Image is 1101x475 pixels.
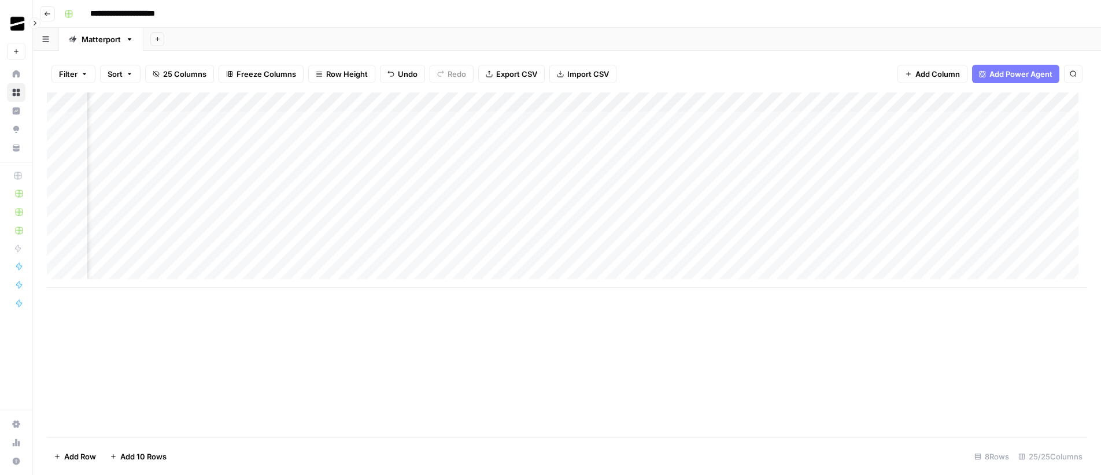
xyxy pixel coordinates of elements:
[7,9,25,38] button: Workspace: OGM
[7,452,25,470] button: Help + Support
[59,68,77,80] span: Filter
[478,65,545,83] button: Export CSV
[64,451,96,462] span: Add Row
[7,65,25,83] a: Home
[496,68,537,80] span: Export CSV
[51,65,95,83] button: Filter
[7,415,25,433] a: Settings
[1014,447,1087,466] div: 25/25 Columns
[103,447,173,466] button: Add 10 Rows
[380,65,425,83] button: Undo
[237,68,296,80] span: Freeze Columns
[120,451,167,462] span: Add 10 Rows
[567,68,609,80] span: Import CSV
[163,68,206,80] span: 25 Columns
[7,139,25,157] a: Your Data
[448,68,466,80] span: Redo
[82,34,121,45] div: Matterport
[59,28,143,51] a: Matterport
[972,65,1059,83] button: Add Power Agent
[897,65,967,83] button: Add Column
[430,65,474,83] button: Redo
[915,68,960,80] span: Add Column
[108,68,123,80] span: Sort
[7,13,28,34] img: OGM Logo
[100,65,141,83] button: Sort
[7,83,25,102] a: Browse
[145,65,214,83] button: 25 Columns
[47,447,103,466] button: Add Row
[7,102,25,120] a: Insights
[326,68,368,80] span: Row Height
[398,68,418,80] span: Undo
[7,433,25,452] a: Usage
[308,65,375,83] button: Row Height
[219,65,304,83] button: Freeze Columns
[7,120,25,139] a: Opportunities
[549,65,616,83] button: Import CSV
[989,68,1052,80] span: Add Power Agent
[970,447,1014,466] div: 8 Rows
